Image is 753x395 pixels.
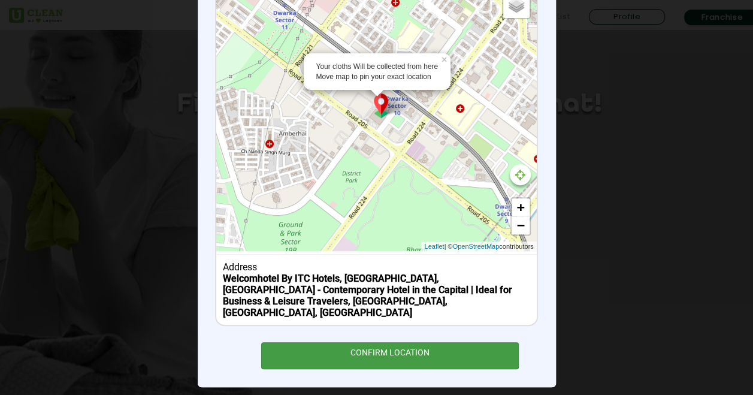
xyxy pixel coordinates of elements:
div: CONFIRM LOCATION [261,342,519,369]
div: Address [223,261,530,273]
a: × [440,53,450,62]
div: Your cloths Will be collected from here Move map to pin your exact location [316,62,439,82]
a: Zoom in [512,198,530,216]
b: Welcomhotel By ITC Hotels, [GEOGRAPHIC_DATA], [GEOGRAPHIC_DATA] - Contemporary Hotel in the Capit... [223,273,512,318]
a: OpenStreetMap [452,242,499,252]
a: Zoom out [512,216,530,234]
a: Leaflet [424,242,444,252]
div: | © contributors [421,242,536,252]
